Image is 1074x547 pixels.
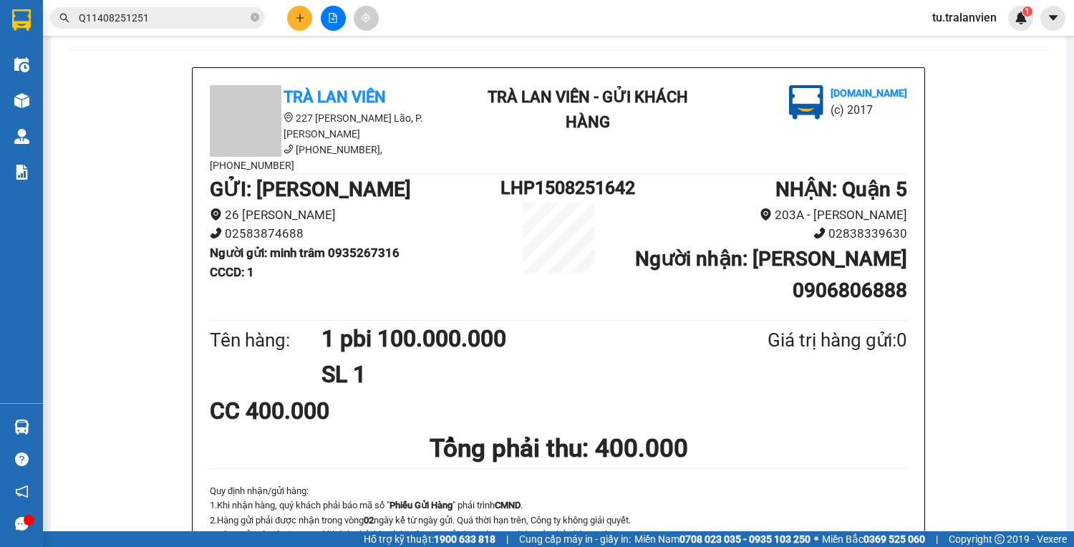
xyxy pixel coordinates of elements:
strong: CMND [495,500,521,510]
span: Miền Bắc [822,531,925,547]
img: solution-icon [14,165,29,180]
span: environment [760,208,772,221]
li: 26 [PERSON_NAME] [210,205,500,225]
span: environment [210,208,222,221]
button: plus [287,6,312,31]
button: caret-down [1040,6,1065,31]
img: warehouse-icon [14,57,29,72]
span: Hỗ trợ kỹ thuật: [364,531,495,547]
strong: 1900 633 818 [434,533,495,545]
img: warehouse-icon [14,129,29,144]
span: tu.tralanvien [921,9,1008,26]
span: aim [361,13,371,23]
h1: LHP1508251642 [500,174,616,202]
b: Người nhận : [PERSON_NAME] 0906806888 [635,247,907,302]
sup: 1 [1022,6,1032,16]
img: logo-vxr [12,9,31,31]
span: ⚪️ [814,536,818,542]
p: 3.Hàng gửi có giá trị cao Quý khách phải khai báo để được gửi theo phương thức đảm bảo hàng giá trị. [210,528,907,542]
span: copyright [995,534,1005,544]
span: notification [15,485,29,498]
li: [PHONE_NUMBER], [PHONE_NUMBER] [210,142,468,173]
button: aim [354,6,379,31]
strong: 0708 023 035 - 0935 103 250 [679,533,811,545]
input: Tìm tên, số ĐT hoặc mã đơn [79,10,248,26]
span: Miền Nam [634,531,811,547]
span: 1 [1025,6,1030,16]
span: message [15,517,29,531]
img: logo.jpg [155,18,190,52]
p: 2.Hàng gửi phải được nhận trong vòng ngày kể từ ngày gửi. Quá thời hạn trên, Công ty không giải q... [210,513,907,528]
img: warehouse-icon [14,420,29,435]
li: (c) 2017 [120,68,197,86]
li: 02583874688 [210,224,500,243]
b: Người gửi : minh trâm 0935267316 [210,246,400,260]
b: [DOMAIN_NAME] [831,87,907,99]
strong: Phiếu Gửi Hàng [390,500,453,510]
b: [DOMAIN_NAME] [120,54,197,66]
img: warehouse-icon [14,93,29,108]
div: CC 400.000 [210,393,440,429]
span: Cung cấp máy in - giấy in: [519,531,631,547]
span: search [59,13,69,23]
li: 203A - [PERSON_NAME] [616,205,907,225]
div: Giá trị hàng gửi: 0 [698,326,907,355]
li: 227 [PERSON_NAME] Lão, P. [PERSON_NAME] [210,110,468,142]
strong: 02 [364,515,374,526]
h1: SL 1 [321,357,698,392]
span: close-circle [251,11,259,25]
strong: 0369 525 060 [863,533,925,545]
span: phone [813,227,826,239]
span: caret-down [1047,11,1060,24]
b: GỬI : [PERSON_NAME] [210,178,411,201]
span: phone [210,227,222,239]
span: file-add [328,13,338,23]
button: file-add [321,6,346,31]
span: plus [295,13,305,23]
h1: Tổng phải thu: 400.000 [210,429,907,468]
div: Tên hàng: [210,326,321,355]
b: NHẬN : Quận 5 [775,178,907,201]
img: icon-new-feature [1015,11,1027,24]
b: Trà Lan Viên [284,88,386,106]
h1: 1 pbi 100.000.000 [321,321,698,357]
span: environment [284,112,294,122]
span: | [506,531,508,547]
img: logo.jpg [789,85,823,120]
b: CCCD : 1 [210,265,254,279]
li: 02838339630 [616,224,907,243]
span: close-circle [251,13,259,21]
b: Trà Lan Viên - Gửi khách hàng [488,88,688,131]
span: question-circle [15,452,29,466]
li: (c) 2017 [831,101,907,119]
p: 1.Khi nhận hàng, quý khách phải báo mã số " " phải trình . [210,498,907,513]
b: Trà Lan Viên [18,92,52,160]
span: | [936,531,938,547]
span: phone [284,144,294,154]
b: Trà Lan Viên - Gửi khách hàng [88,21,142,163]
